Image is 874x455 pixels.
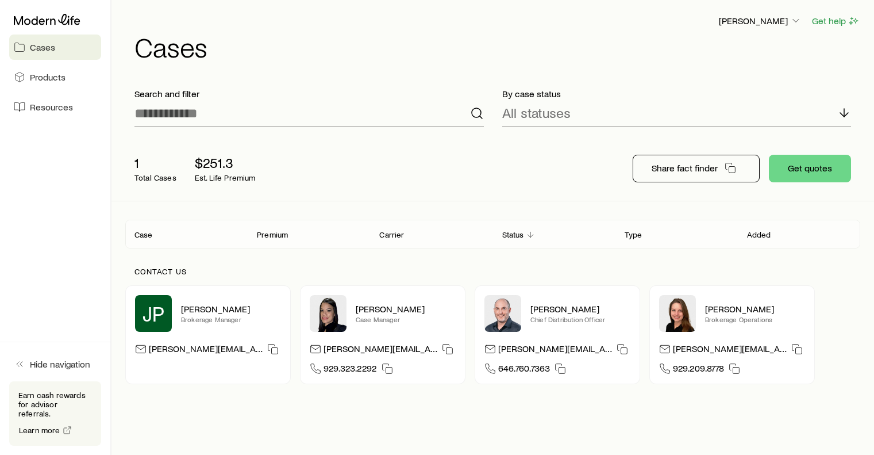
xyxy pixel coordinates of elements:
p: Type [625,230,642,239]
div: Earn cash rewards for advisor referrals.Learn more [9,381,101,446]
p: [PERSON_NAME] [719,15,802,26]
p: [PERSON_NAME] [705,303,805,315]
span: Learn more [19,426,60,434]
p: Total Cases [134,173,176,182]
p: Case [134,230,153,239]
span: Cases [30,41,55,53]
span: 929.323.2292 [324,362,377,378]
span: 929.209.8778 [673,362,724,378]
p: Status [502,230,524,239]
button: Get quotes [769,155,851,182]
button: Get help [811,14,860,28]
p: [PERSON_NAME] [181,303,281,315]
p: Chief Distribution Officer [530,315,630,324]
p: Search and filter [134,88,484,100]
p: By case status [502,88,852,100]
p: Earn cash rewards for advisor referrals. [18,391,92,418]
p: Case Manager [356,315,456,324]
p: [PERSON_NAME][EMAIL_ADDRESS][DOMAIN_NAME] [673,343,787,358]
button: Hide navigation [9,351,101,377]
p: [PERSON_NAME] [530,303,630,315]
span: 646.760.7363 [498,362,550,378]
p: Carrier [379,230,404,239]
a: Cases [9,35,101,60]
p: All statuses [502,105,571,121]
img: Elana Hasten [310,295,346,332]
p: Brokerage Manager [181,315,281,324]
p: Contact us [134,267,851,276]
a: Resources [9,94,101,120]
h1: Cases [134,33,860,60]
span: Hide navigation [30,358,90,370]
p: Share fact finder [652,162,718,174]
span: Resources [30,101,73,113]
p: [PERSON_NAME][EMAIL_ADDRESS][DOMAIN_NAME] [324,343,437,358]
img: Dan Pierson [484,295,521,332]
button: [PERSON_NAME] [718,14,802,28]
span: Products [30,71,66,83]
p: [PERSON_NAME] [356,303,456,315]
p: $251.3 [195,155,256,171]
p: 1 [134,155,176,171]
img: Ellen Wall [659,295,696,332]
a: Products [9,64,101,90]
div: Client cases [125,220,860,248]
p: Brokerage Operations [705,315,805,324]
p: [PERSON_NAME][EMAIL_ADDRESS][DOMAIN_NAME] [498,343,612,358]
p: Est. Life Premium [195,173,256,182]
p: Premium [257,230,288,239]
p: Added [747,230,771,239]
p: [PERSON_NAME][EMAIL_ADDRESS][DOMAIN_NAME] [149,343,263,358]
button: Share fact finder [633,155,760,182]
span: JP [143,302,164,325]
